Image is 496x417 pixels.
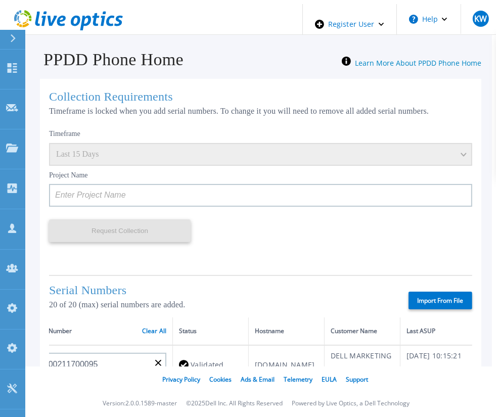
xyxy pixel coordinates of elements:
th: Last ASUP [400,317,476,345]
input: Enter Serial Number [25,353,166,376]
input: Enter Project Name [49,184,472,207]
div: Serial Number [31,326,166,337]
h1: PPDD Phone Home [29,50,184,69]
a: Learn More About PPDD Phone Home [355,58,481,68]
div: Validated [179,355,242,374]
label: Timeframe [49,130,80,138]
li: Version: 2.0.0.1589-master [103,400,177,407]
p: 20 of 20 (max) serial numbers are added. [49,300,391,309]
h1: Serial Numbers [49,284,391,297]
button: Request Collection [49,219,191,242]
a: Ads & Email [241,375,275,384]
li: © 2025 Dell Inc. All Rights Reserved [186,400,283,407]
h1: Collection Requirements [49,90,472,104]
label: Import From File [409,292,472,309]
a: Cookies [209,375,232,384]
a: Telemetry [284,375,312,384]
th: Status [173,317,249,345]
label: Project Name [49,172,88,179]
a: EULA [322,375,337,384]
a: Privacy Policy [162,375,200,384]
th: Hostname [249,317,325,345]
a: Clear All [142,328,166,335]
td: [DATE] 10:15:21 AM GMT+1 [400,345,476,384]
li: Powered by Live Optics, a Dell Technology [292,400,410,407]
p: Timeframe is locked when you add serial numbers. To change it you will need to remove all added s... [49,107,472,116]
button: Help [397,4,460,34]
td: [DOMAIN_NAME] [249,345,325,384]
div: Register User [303,4,396,44]
td: DELL MARKETING L.P. [325,345,400,384]
th: Customer Name [325,317,400,345]
a: Support [346,375,368,384]
span: KW [474,15,487,23]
